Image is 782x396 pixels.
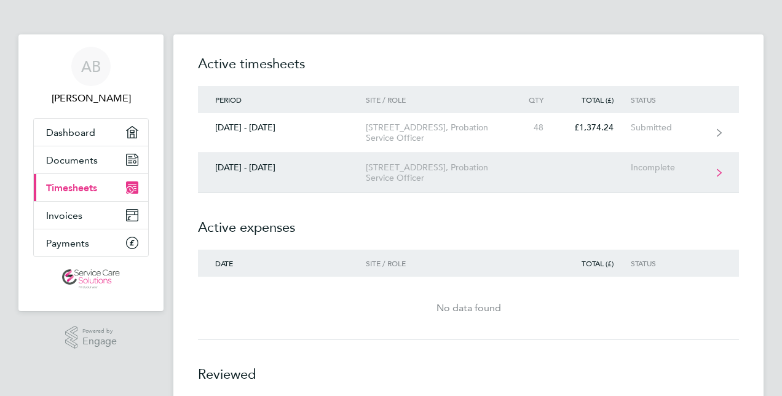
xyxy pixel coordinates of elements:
div: Site / Role [366,259,507,267]
div: 48 [507,122,561,133]
div: Incomplete [631,162,706,173]
div: Total (£) [561,95,631,104]
a: Documents [34,146,148,173]
span: Documents [46,154,98,166]
div: Status [631,95,706,104]
h2: Active timesheets [198,54,739,86]
span: Period [215,95,242,105]
h2: Active expenses [198,193,739,250]
a: Timesheets [34,174,148,201]
a: Payments [34,229,148,256]
span: Anthony Butterfield [33,91,149,106]
div: Site / Role [366,95,507,104]
span: Dashboard [46,127,95,138]
nav: Main navigation [18,34,164,311]
div: No data found [198,301,739,315]
div: Submitted [631,122,706,133]
a: [DATE] - [DATE][STREET_ADDRESS], Probation Service OfficerIncomplete [198,153,739,193]
a: Go to home page [33,269,149,289]
div: Status [631,259,706,267]
span: Payments [46,237,89,249]
div: [STREET_ADDRESS], Probation Service Officer [366,162,507,183]
a: [DATE] - [DATE][STREET_ADDRESS], Probation Service Officer48£1,374.24Submitted [198,113,739,153]
a: Invoices [34,202,148,229]
a: Powered byEngage [65,326,117,349]
div: Total (£) [561,259,631,267]
span: AB [81,58,101,74]
div: £1,374.24 [561,122,631,133]
span: Powered by [82,326,117,336]
div: Qty [507,95,561,104]
div: [DATE] - [DATE] [198,162,366,173]
div: [DATE] - [DATE] [198,122,366,133]
span: Timesheets [46,182,97,194]
span: Engage [82,336,117,347]
span: Invoices [46,210,82,221]
div: [STREET_ADDRESS], Probation Service Officer [366,122,507,143]
img: servicecare-logo-retina.png [62,269,120,289]
div: Date [198,259,366,267]
a: Dashboard [34,119,148,146]
a: AB[PERSON_NAME] [33,47,149,106]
